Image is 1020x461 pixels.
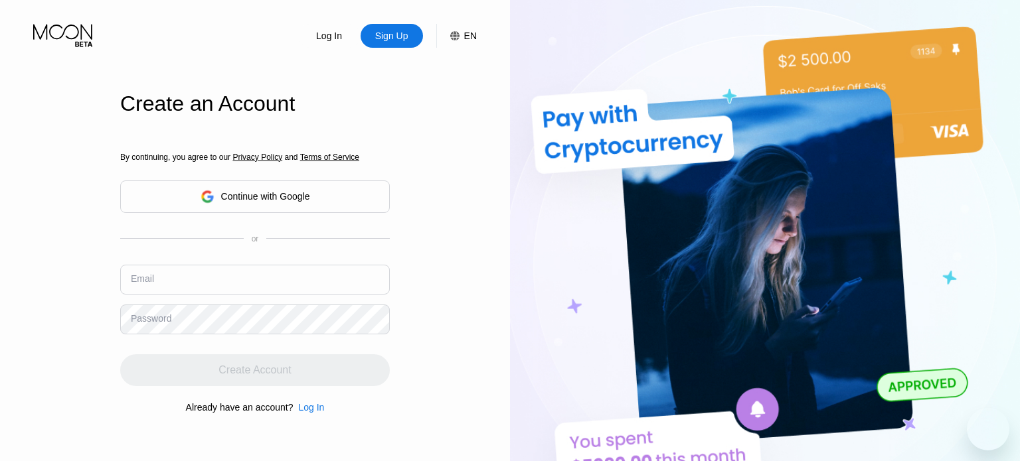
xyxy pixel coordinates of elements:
div: Email [131,273,154,284]
div: Log In [298,24,361,48]
div: Continue with Google [221,191,310,202]
div: Continue with Google [120,180,390,213]
span: and [282,153,300,162]
div: Sign Up [361,24,423,48]
span: Terms of Service [300,153,359,162]
div: EN [464,31,477,41]
div: Log In [315,29,343,42]
div: Log In [298,402,324,413]
iframe: Buton lansare fereastră mesagerie [967,408,1009,450]
div: By continuing, you agree to our [120,153,390,162]
div: Create an Account [120,92,390,116]
div: Password [131,313,171,324]
span: Privacy Policy [232,153,282,162]
div: EN [436,24,477,48]
div: Sign Up [374,29,410,42]
div: or [252,234,259,243]
div: Already have an account? [186,402,294,413]
div: Log In [293,402,324,413]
